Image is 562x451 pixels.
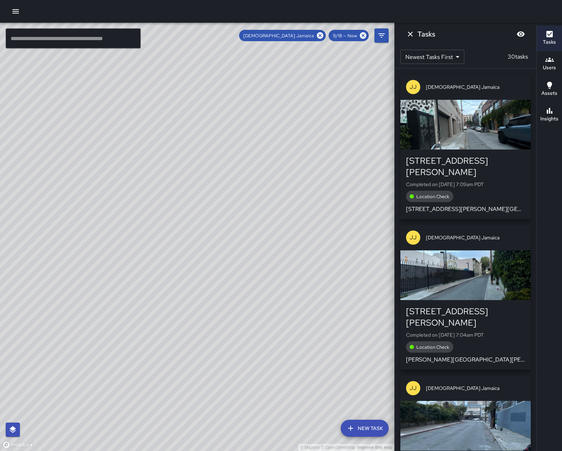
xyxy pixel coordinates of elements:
[400,74,531,219] button: JJ[DEMOGRAPHIC_DATA] Jamaica[STREET_ADDRESS][PERSON_NAME]Completed on [DATE] 7:09am PDTLocation C...
[417,28,435,40] h6: Tasks
[406,181,525,188] p: Completed on [DATE] 7:09am PDT
[406,155,525,178] div: [STREET_ADDRESS][PERSON_NAME]
[410,384,417,392] p: JJ
[406,355,525,364] p: [PERSON_NAME][GEOGRAPHIC_DATA][PERSON_NAME] ways location check: All clear
[406,306,525,328] div: [STREET_ADDRESS][PERSON_NAME]
[543,64,556,72] h6: Users
[329,33,361,39] span: 9/18 — Now
[239,30,326,41] div: [DEMOGRAPHIC_DATA] Jamaica
[341,420,389,437] button: New Task
[400,225,531,370] button: JJ[DEMOGRAPHIC_DATA] Jamaica[STREET_ADDRESS][PERSON_NAME]Completed on [DATE] 7:04am PDTLocation C...
[329,30,369,41] div: 9/18 — Now
[537,26,562,51] button: Tasks
[543,38,556,46] h6: Tasks
[239,33,318,39] span: [DEMOGRAPHIC_DATA] Jamaica
[412,344,453,350] span: Location Check
[406,205,525,213] p: [STREET_ADDRESS][PERSON_NAME][GEOGRAPHIC_DATA] way location check: All clear
[426,385,525,392] span: [DEMOGRAPHIC_DATA] Jamaica
[374,28,389,43] button: Filters
[426,234,525,241] span: [DEMOGRAPHIC_DATA] Jamaica
[537,51,562,77] button: Users
[514,27,528,41] button: Blur
[505,53,531,61] p: 30 tasks
[426,83,525,91] span: [DEMOGRAPHIC_DATA] Jamaica
[412,194,453,200] span: Location Check
[410,83,417,91] p: JJ
[537,77,562,102] button: Assets
[540,115,558,123] h6: Insights
[400,50,464,64] div: Newest Tasks First
[406,331,525,338] p: Completed on [DATE] 7:04am PDT
[537,102,562,128] button: Insights
[403,27,417,41] button: Dismiss
[541,89,557,97] h6: Assets
[410,233,417,242] p: JJ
